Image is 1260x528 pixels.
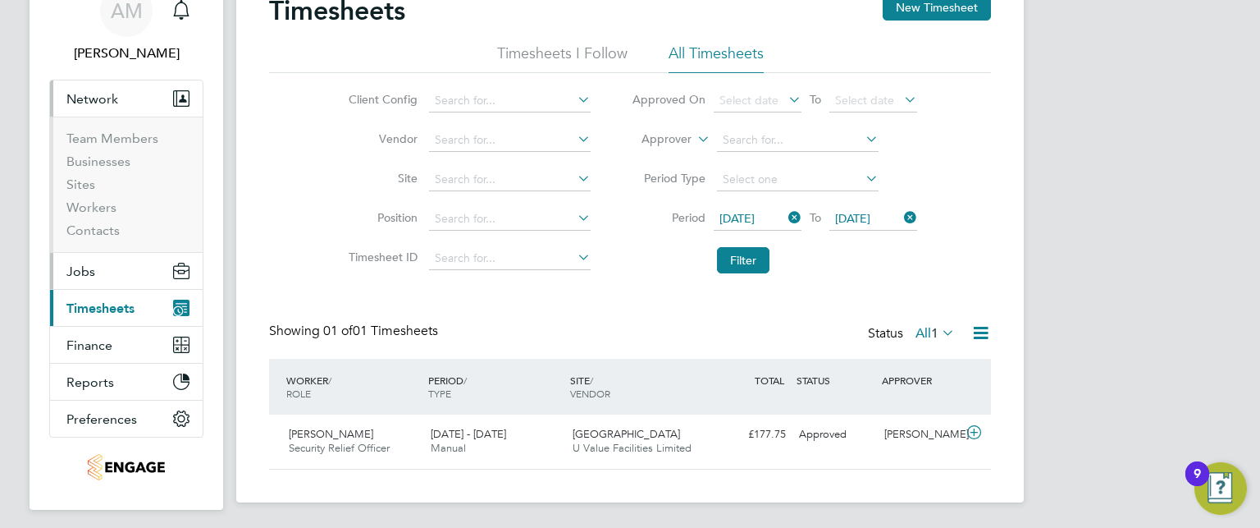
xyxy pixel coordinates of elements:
[719,93,778,108] span: Select date
[66,411,137,427] span: Preferences
[344,250,418,264] label: Timesheet ID
[792,365,878,395] div: STATUS
[805,89,826,110] span: To
[66,91,118,107] span: Network
[719,211,755,226] span: [DATE]
[632,171,705,186] label: Period Type
[669,44,764,73] li: All Timesheets
[717,129,879,152] input: Search for...
[755,374,784,387] span: TOTAL
[49,454,203,480] a: Go to home page
[66,200,116,215] a: Workers
[618,131,692,148] label: Approver
[323,323,438,339] span: 01 Timesheets
[573,427,680,441] span: [GEOGRAPHIC_DATA]
[429,90,591,112] input: Search for...
[429,208,591,231] input: Search for...
[573,441,692,455] span: U Value Facilities Limited
[328,374,331,387] span: /
[428,387,451,400] span: TYPE
[50,290,203,326] button: Timesheets
[497,44,628,73] li: Timesheets I Follow
[792,421,878,448] div: Approved
[878,365,963,395] div: APPROVER
[66,223,120,238] a: Contacts
[50,364,203,400] button: Reports
[66,301,135,316] span: Timesheets
[835,93,894,108] span: Select date
[632,210,705,225] label: Period
[282,365,424,408] div: WORKER
[805,207,826,228] span: To
[1194,474,1201,495] div: 9
[429,168,591,191] input: Search for...
[707,421,792,448] div: £177.75
[66,374,114,390] span: Reports
[566,365,708,408] div: SITE
[931,325,938,342] span: 1
[50,253,203,289] button: Jobs
[269,323,441,340] div: Showing
[431,441,466,455] span: Manual
[344,210,418,225] label: Position
[344,131,418,146] label: Vendor
[50,117,203,252] div: Network
[429,247,591,270] input: Search for...
[323,323,353,339] span: 01 of
[878,421,963,448] div: [PERSON_NAME]
[431,427,506,441] span: [DATE] - [DATE]
[66,177,95,192] a: Sites
[66,337,112,353] span: Finance
[868,323,958,346] div: Status
[66,131,158,146] a: Team Members
[570,387,610,400] span: VENDOR
[344,171,418,186] label: Site
[50,401,203,437] button: Preferences
[835,211,870,226] span: [DATE]
[66,264,95,279] span: Jobs
[49,44,203,63] span: Anum Murad
[424,365,566,408] div: PERIOD
[289,441,390,455] span: Security Relief Officer
[66,154,130,169] a: Businesses
[1194,462,1247,515] button: Open Resource Center, 9 new notifications
[463,374,467,387] span: /
[915,325,955,342] label: All
[286,387,311,400] span: ROLE
[429,129,591,152] input: Search for...
[590,374,593,387] span: /
[632,92,705,107] label: Approved On
[50,327,203,363] button: Finance
[344,92,418,107] label: Client Config
[717,247,769,273] button: Filter
[717,168,879,191] input: Select one
[289,427,373,441] span: [PERSON_NAME]
[88,454,164,480] img: uvaluefacilities-logo-retina.png
[50,80,203,117] button: Network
